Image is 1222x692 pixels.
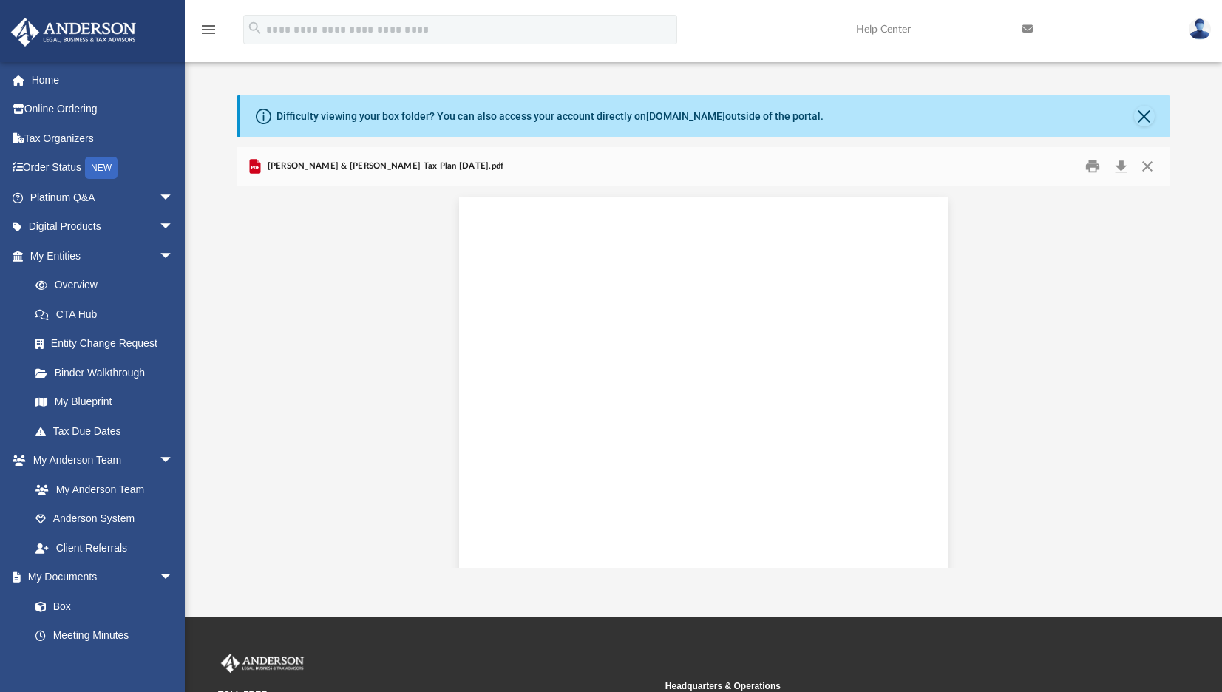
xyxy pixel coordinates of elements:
[237,186,1170,568] div: File preview
[1189,18,1211,40] img: User Pic
[1134,106,1155,126] button: Close
[10,123,196,153] a: Tax Organizers
[237,186,1170,568] div: Document Viewer
[85,157,118,179] div: NEW
[10,212,196,242] a: Digital Productsarrow_drop_down
[21,299,196,329] a: CTA Hub
[21,387,189,417] a: My Blueprint
[10,563,189,592] a: My Documentsarrow_drop_down
[21,271,196,300] a: Overview
[1133,155,1160,177] button: Close
[21,504,189,534] a: Anderson System
[7,18,140,47] img: Anderson Advisors Platinum Portal
[10,241,196,271] a: My Entitiesarrow_drop_down
[237,147,1170,568] div: Preview
[159,446,189,476] span: arrow_drop_down
[159,212,189,242] span: arrow_drop_down
[159,241,189,271] span: arrow_drop_down
[200,28,217,38] a: menu
[21,416,196,446] a: Tax Due Dates
[264,160,503,173] span: [PERSON_NAME] & [PERSON_NAME] Tax Plan [DATE].pdf
[159,563,189,593] span: arrow_drop_down
[276,109,824,124] div: Difficulty viewing your box folder? You can also access your account directly on outside of the p...
[21,591,181,621] a: Box
[10,65,196,95] a: Home
[247,20,263,36] i: search
[21,533,189,563] a: Client Referrals
[10,153,196,183] a: Order StatusNEW
[646,110,725,122] a: [DOMAIN_NAME]
[21,475,181,504] a: My Anderson Team
[10,446,189,475] a: My Anderson Teamarrow_drop_down
[21,358,196,387] a: Binder Walkthrough
[459,186,948,586] div: Page 1
[200,21,217,38] i: menu
[21,329,196,359] a: Entity Change Request
[159,183,189,213] span: arrow_drop_down
[218,654,307,673] img: Anderson Advisors Platinum Portal
[10,183,196,212] a: Platinum Q&Aarrow_drop_down
[10,95,196,124] a: Online Ordering
[1078,155,1107,177] button: Print
[1107,155,1134,177] button: Download
[21,621,189,651] a: Meeting Minutes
